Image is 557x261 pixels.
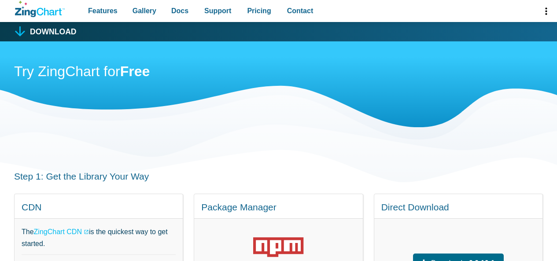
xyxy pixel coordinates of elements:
p: The is the quickest way to get started. [22,226,176,250]
span: Features [88,5,118,17]
h2: Try ZingChart for [14,62,543,82]
h4: Direct Download [381,201,535,213]
span: Docs [171,5,188,17]
strong: Free [120,63,150,79]
span: Pricing [247,5,271,17]
a: ZingChart Logo. Click to return to the homepage [15,1,65,17]
h1: Download [30,28,77,36]
a: ZingChart CDN [34,226,89,238]
h4: CDN [22,201,176,213]
h3: Step 1: Get the Library Your Way [14,170,543,182]
span: Gallery [133,5,156,17]
span: Contact [287,5,314,17]
span: Support [204,5,231,17]
h4: Package Manager [201,201,355,213]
